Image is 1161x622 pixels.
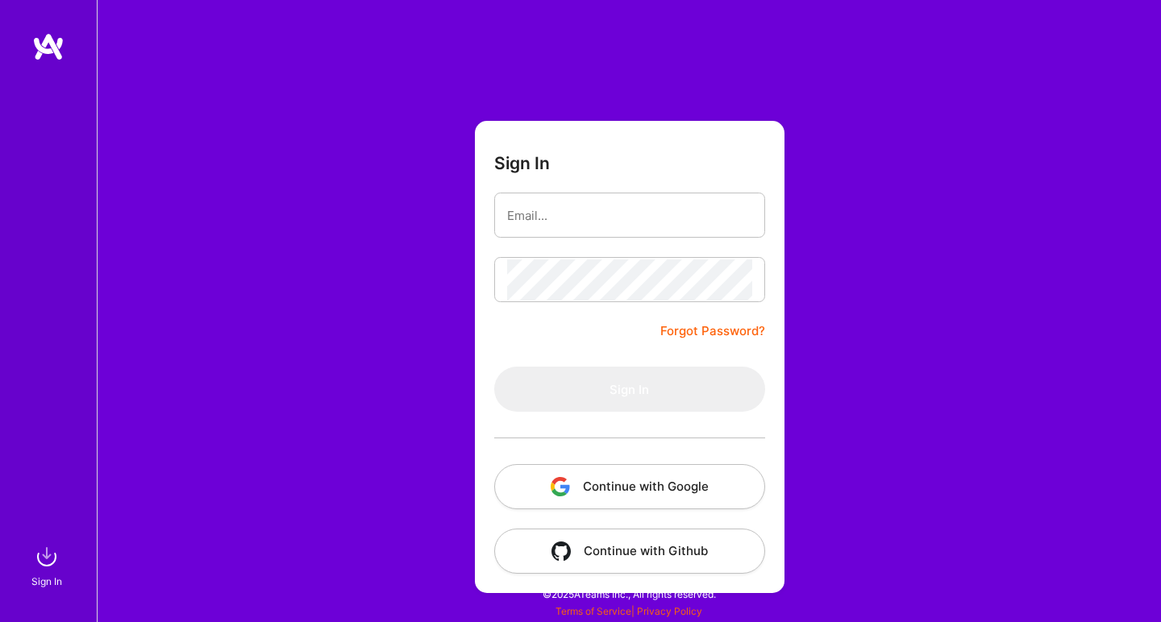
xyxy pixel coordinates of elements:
[551,477,570,496] img: icon
[31,573,62,590] div: Sign In
[556,605,631,617] a: Terms of Service
[551,541,571,561] img: icon
[32,32,64,61] img: logo
[31,541,63,573] img: sign in
[494,529,765,574] button: Continue with Github
[34,541,63,590] a: sign inSign In
[507,195,752,236] input: Email...
[494,464,765,509] button: Continue with Google
[494,367,765,412] button: Sign In
[660,321,765,341] a: Forgot Password?
[97,574,1161,614] div: © 2025 ATeams Inc., All rights reserved.
[494,153,550,173] h3: Sign In
[556,605,702,617] span: |
[637,605,702,617] a: Privacy Policy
